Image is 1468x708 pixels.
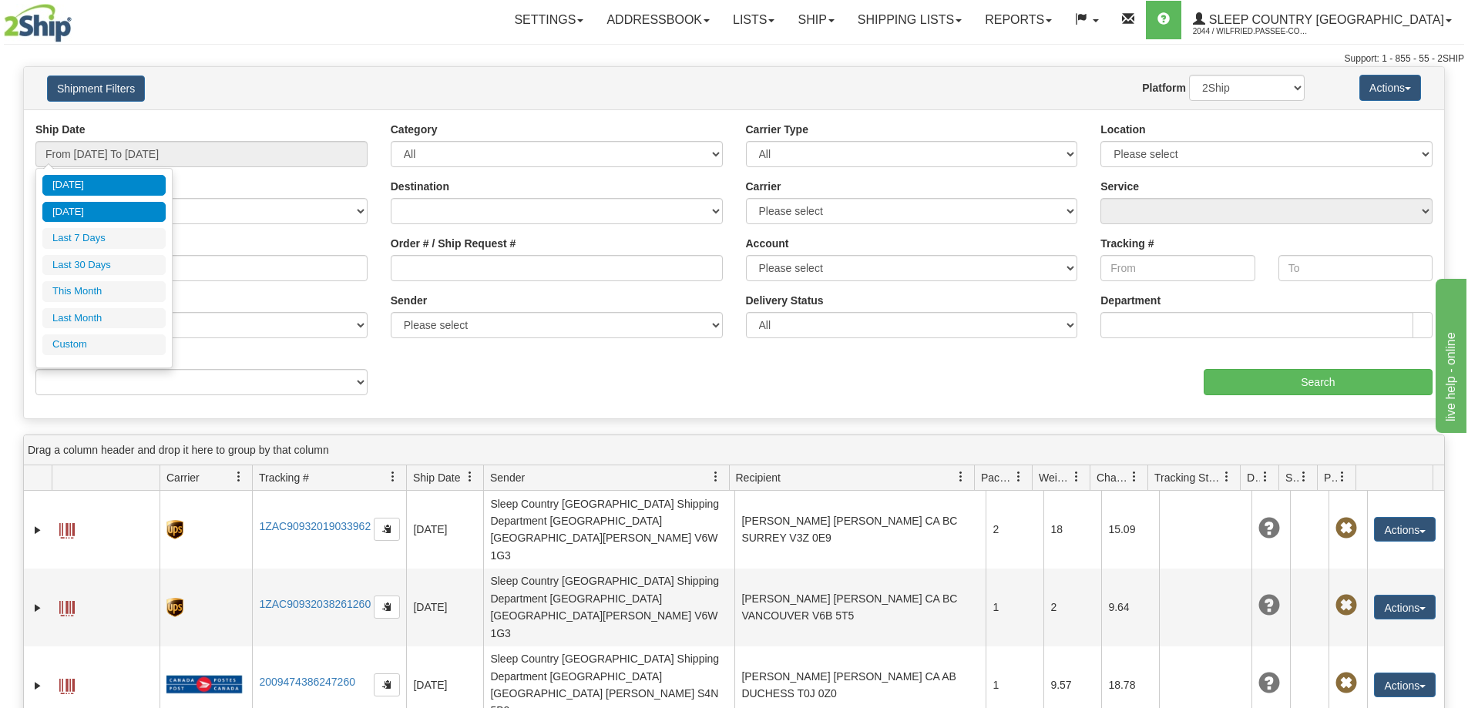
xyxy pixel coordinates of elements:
[406,569,483,646] td: [DATE]
[734,569,986,646] td: [PERSON_NAME] [PERSON_NAME] CA BC VANCOUVER V6B 5T5
[1258,595,1280,616] span: Unknown
[490,470,525,485] span: Sender
[42,308,166,329] li: Last Month
[1258,673,1280,694] span: Unknown
[1193,24,1308,39] span: 2044 / Wilfried.Passee-Coutrin
[721,1,786,39] a: Lists
[259,520,371,532] a: 1ZAC90932019033962
[1258,518,1280,539] span: Unknown
[1100,179,1139,194] label: Service
[30,678,45,693] a: Expand
[1374,673,1436,697] button: Actions
[59,594,75,619] a: Label
[1100,255,1255,281] input: From
[1101,569,1159,646] td: 9.64
[1063,464,1090,490] a: Weight filter column settings
[259,470,309,485] span: Tracking #
[374,518,400,541] button: Copy to clipboard
[1121,464,1147,490] a: Charge filter column settings
[391,236,516,251] label: Order # / Ship Request #
[1043,491,1101,569] td: 18
[502,1,595,39] a: Settings
[1043,569,1101,646] td: 2
[1291,464,1317,490] a: Shipment Issues filter column settings
[1247,470,1260,485] span: Delivery Status
[1006,464,1032,490] a: Packages filter column settings
[1100,122,1145,137] label: Location
[374,596,400,619] button: Copy to clipboard
[24,435,1444,465] div: grid grouping header
[1181,1,1463,39] a: Sleep Country [GEOGRAPHIC_DATA] 2044 / Wilfried.Passee-Coutrin
[1329,464,1355,490] a: Pickup Status filter column settings
[1100,236,1154,251] label: Tracking #
[483,569,734,646] td: Sleep Country [GEOGRAPHIC_DATA] Shipping Department [GEOGRAPHIC_DATA] [GEOGRAPHIC_DATA][PERSON_NA...
[59,516,75,541] a: Label
[380,464,406,490] a: Tracking # filter column settings
[986,491,1043,569] td: 2
[166,675,242,694] img: 20 - Canada Post
[746,293,824,308] label: Delivery Status
[457,464,483,490] a: Ship Date filter column settings
[30,522,45,538] a: Expand
[1335,518,1357,539] span: Pickup Not Assigned
[1335,673,1357,694] span: Pickup Not Assigned
[1142,80,1186,96] label: Platform
[595,1,721,39] a: Addressbook
[47,75,145,102] button: Shipment Filters
[1324,470,1337,485] span: Pickup Status
[42,202,166,223] li: [DATE]
[413,470,460,485] span: Ship Date
[703,464,729,490] a: Sender filter column settings
[42,281,166,302] li: This Month
[973,1,1063,39] a: Reports
[1205,13,1444,26] span: Sleep Country [GEOGRAPHIC_DATA]
[981,470,1013,485] span: Packages
[1374,517,1436,542] button: Actions
[166,520,183,539] img: 8 - UPS
[259,676,355,688] a: 2009474386247260
[1285,470,1298,485] span: Shipment Issues
[391,179,449,194] label: Destination
[736,470,781,485] span: Recipient
[1335,595,1357,616] span: Pickup Not Assigned
[1154,470,1221,485] span: Tracking Status
[35,122,86,137] label: Ship Date
[391,122,438,137] label: Category
[1359,75,1421,101] button: Actions
[391,293,427,308] label: Sender
[1278,255,1433,281] input: To
[1252,464,1278,490] a: Delivery Status filter column settings
[226,464,252,490] a: Carrier filter column settings
[42,255,166,276] li: Last 30 Days
[406,491,483,569] td: [DATE]
[59,672,75,696] a: Label
[1101,491,1159,569] td: 15.09
[259,598,371,610] a: 1ZAC90932038261260
[746,122,808,137] label: Carrier Type
[1204,369,1433,395] input: Search
[948,464,974,490] a: Recipient filter column settings
[374,673,400,696] button: Copy to clipboard
[1039,470,1071,485] span: Weight
[746,179,781,194] label: Carrier
[986,569,1043,646] td: 1
[1374,595,1436,619] button: Actions
[786,1,845,39] a: Ship
[4,4,72,42] img: logo2044.jpg
[1433,275,1466,432] iframe: chat widget
[42,175,166,196] li: [DATE]
[166,598,183,617] img: 8 - UPS
[734,491,986,569] td: [PERSON_NAME] [PERSON_NAME] CA BC SURREY V3Z 0E9
[42,228,166,249] li: Last 7 Days
[1100,293,1161,308] label: Department
[846,1,973,39] a: Shipping lists
[12,9,143,28] div: live help - online
[166,470,200,485] span: Carrier
[4,52,1464,65] div: Support: 1 - 855 - 55 - 2SHIP
[483,491,734,569] td: Sleep Country [GEOGRAPHIC_DATA] Shipping Department [GEOGRAPHIC_DATA] [GEOGRAPHIC_DATA][PERSON_NA...
[42,334,166,355] li: Custom
[1214,464,1240,490] a: Tracking Status filter column settings
[746,236,789,251] label: Account
[30,600,45,616] a: Expand
[1097,470,1129,485] span: Charge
